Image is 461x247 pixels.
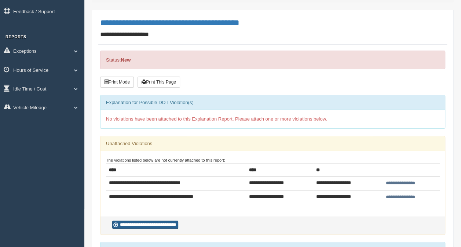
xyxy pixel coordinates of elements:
[138,77,180,88] button: Print This Page
[100,95,445,110] div: Explanation for Possible DOT Violation(s)
[100,51,445,69] div: Status:
[106,158,225,162] small: The violations listed below are not currently attached to this report:
[100,77,134,88] button: Print Mode
[100,136,445,151] div: Unattached Violations
[106,116,327,122] span: No violations have been attached to this Explanation Report. Please attach one or more violations...
[121,57,131,63] strong: New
